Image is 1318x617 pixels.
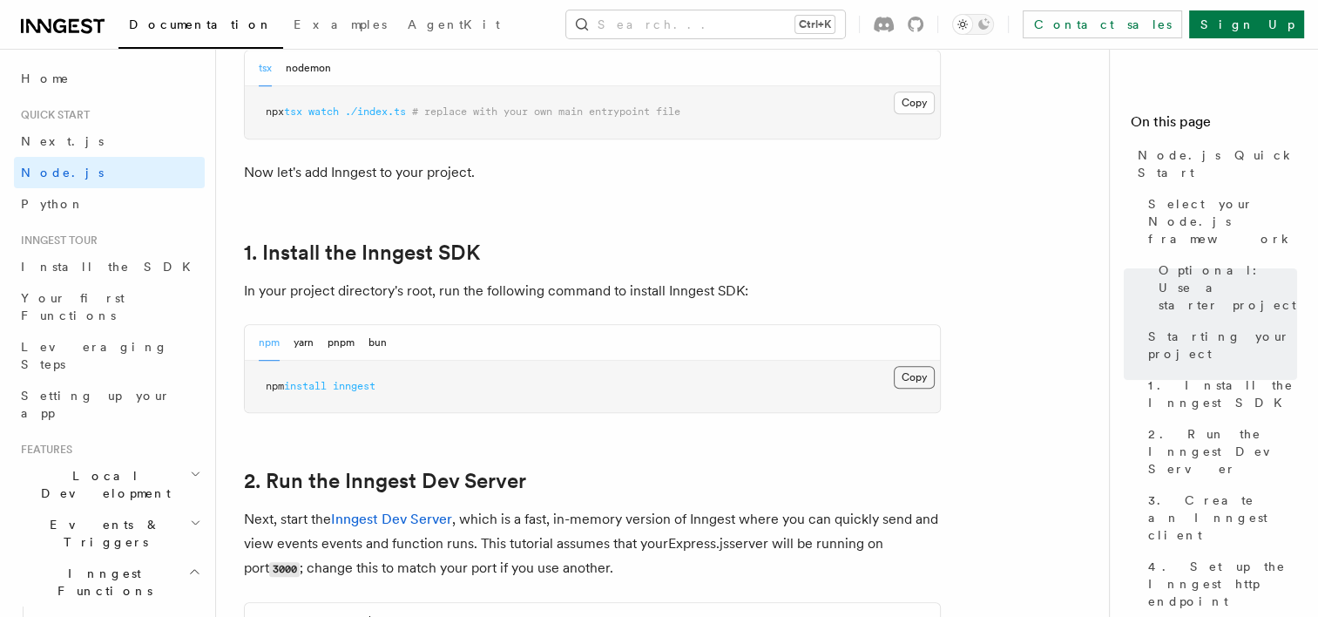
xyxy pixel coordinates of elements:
button: nodemon [286,51,331,86]
a: Node.js Quick Start [1131,139,1297,188]
span: Examples [294,17,387,31]
span: Local Development [14,467,190,502]
a: 1. Install the Inngest SDK [1141,370,1297,418]
span: Optional: Use a starter project [1159,261,1297,314]
button: Events & Triggers [14,509,205,558]
a: Leveraging Steps [14,331,205,380]
span: 4. Set up the Inngest http endpoint [1148,558,1297,610]
span: Documentation [129,17,273,31]
p: Next, start the , which is a fast, in-memory version of Inngest where you can quickly send and vi... [244,507,941,581]
a: Select your Node.js framework [1141,188,1297,254]
span: 2. Run the Inngest Dev Server [1148,425,1297,478]
button: tsx [259,51,272,86]
span: Inngest tour [14,234,98,247]
span: npm [266,380,284,392]
button: pnpm [328,325,355,361]
button: Search...Ctrl+K [566,10,845,38]
a: Documentation [118,5,283,49]
span: Python [21,197,84,211]
span: Features [14,443,72,457]
a: 1. Install the Inngest SDK [244,241,480,265]
a: Optional: Use a starter project [1152,254,1297,321]
a: Examples [283,5,397,47]
span: 3. Create an Inngest client [1148,492,1297,544]
a: Install the SDK [14,251,205,282]
a: 4. Set up the Inngest http endpoint [1141,551,1297,617]
a: Contact sales [1023,10,1182,38]
span: npx [266,105,284,118]
a: AgentKit [397,5,510,47]
span: Select your Node.js framework [1148,195,1297,247]
span: Node.js Quick Start [1138,146,1297,181]
a: Home [14,63,205,94]
a: Next.js [14,125,205,157]
button: Toggle dark mode [952,14,994,35]
span: watch [308,105,339,118]
button: npm [259,325,280,361]
a: Python [14,188,205,220]
button: Copy [894,92,935,114]
a: Node.js [14,157,205,188]
a: Starting your project [1141,321,1297,370]
p: In your project directory's root, run the following command to install Inngest SDK: [244,279,941,303]
span: 1. Install the Inngest SDK [1148,376,1297,411]
span: ./index.ts [345,105,406,118]
button: Local Development [14,460,205,509]
span: # replace with your own main entrypoint file [412,105,680,118]
span: AgentKit [408,17,500,31]
span: Node.js [21,166,104,180]
span: Starting your project [1148,328,1297,363]
a: Your first Functions [14,282,205,331]
a: Inngest Dev Server [331,511,452,527]
a: Sign Up [1189,10,1304,38]
button: Inngest Functions [14,558,205,607]
span: install [284,380,327,392]
code: 3000 [269,562,300,577]
span: Events & Triggers [14,516,190,551]
span: Next.js [21,134,104,148]
span: Your first Functions [21,291,125,322]
a: Setting up your app [14,380,205,429]
span: Leveraging Steps [21,340,168,371]
kbd: Ctrl+K [795,16,835,33]
a: 2. Run the Inngest Dev Server [1141,418,1297,485]
span: Inngest Functions [14,565,188,600]
button: bun [368,325,387,361]
p: Now let's add Inngest to your project. [244,160,941,185]
button: Copy [894,366,935,389]
span: tsx [284,105,302,118]
span: Home [21,70,70,87]
span: inngest [333,380,375,392]
a: 3. Create an Inngest client [1141,485,1297,551]
a: 2. Run the Inngest Dev Server [244,469,526,493]
button: yarn [294,325,314,361]
span: Quick start [14,108,90,122]
span: Setting up your app [21,389,171,420]
h4: On this page [1131,112,1297,139]
span: Install the SDK [21,260,201,274]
